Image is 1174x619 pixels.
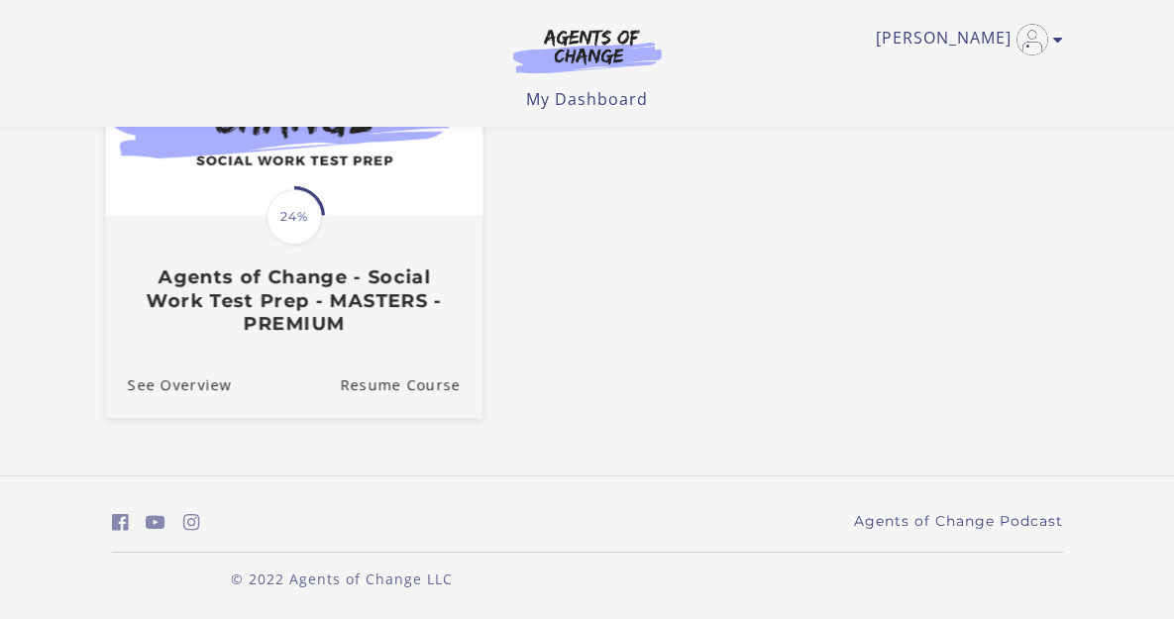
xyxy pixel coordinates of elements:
[112,568,572,589] p: © 2022 Agents of Change LLC
[492,28,683,73] img: Agents of Change Logo
[876,24,1053,55] a: Toggle menu
[526,88,648,110] a: My Dashboard
[112,508,129,537] a: https://www.facebook.com/groups/aswbtestprep (Open in a new window)
[267,189,322,245] span: 24%
[112,513,129,532] i: https://www.facebook.com/groups/aswbtestprep (Open in a new window)
[146,508,165,537] a: https://www.youtube.com/c/AgentsofChangeTestPrepbyMeaganMitchell (Open in a new window)
[127,266,460,336] h3: Agents of Change - Social Work Test Prep - MASTERS - PREMIUM
[105,352,231,418] a: Agents of Change - Social Work Test Prep - MASTERS - PREMIUM: See Overview
[854,511,1063,532] a: Agents of Change Podcast
[146,513,165,532] i: https://www.youtube.com/c/AgentsofChangeTestPrepbyMeaganMitchell (Open in a new window)
[183,513,200,532] i: https://www.instagram.com/agentsofchangeprep/ (Open in a new window)
[340,352,482,418] a: Agents of Change - Social Work Test Prep - MASTERS - PREMIUM: Resume Course
[183,508,200,537] a: https://www.instagram.com/agentsofchangeprep/ (Open in a new window)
